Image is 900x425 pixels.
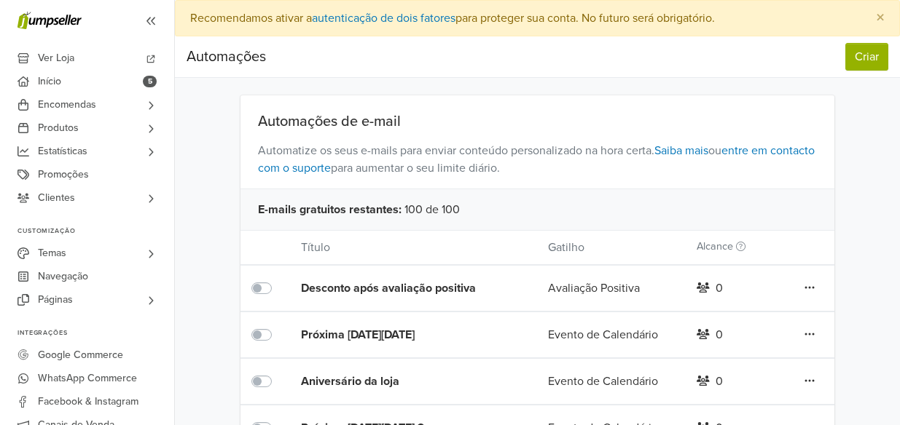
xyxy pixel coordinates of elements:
span: Promoções [38,163,89,186]
div: 0 [716,373,723,390]
div: Evento de Calendário [537,373,686,390]
span: Páginas [38,288,73,311]
span: Google Commerce [38,343,123,367]
div: 0 [716,326,723,343]
span: Clientes [38,186,75,210]
a: autenticação de dois fatores [312,11,455,25]
span: Início [38,70,61,93]
span: × [876,7,885,28]
div: Aniversário da loja [301,373,499,390]
p: Integrações [17,329,174,338]
div: Título [290,239,538,256]
label: Alcance [697,239,746,255]
span: E-mails gratuitos restantes : [258,201,402,218]
div: Próxima [DATE][DATE] [301,326,499,343]
span: Facebook & Instagram [38,390,138,413]
span: Encomendas [38,93,96,116]
div: Evento de Calendário [537,326,686,343]
span: Ver Loja [38,47,74,70]
div: Automações [187,42,266,71]
button: Criar [845,43,888,71]
span: Navegação [38,265,88,288]
span: Produtos [38,116,79,140]
span: Estatísticas [38,140,87,163]
a: Saiba mais [654,143,708,158]
div: Automações de e-mail [240,113,835,130]
div: Gatilho [537,239,686,256]
span: 5 [143,76,157,87]
span: Temas [38,242,66,265]
span: WhatsApp Commerce [38,367,137,390]
button: Close [861,1,899,36]
span: Automatize os seus e-mails para enviar conteúdo personalizado na hora certa. ou para aumentar o s... [240,130,835,188]
div: 0 [716,279,723,297]
p: Customização [17,227,174,236]
div: Avaliação Positiva [537,279,686,297]
div: Desconto após avaliação positiva [301,279,499,297]
div: 100 de 100 [240,188,835,230]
